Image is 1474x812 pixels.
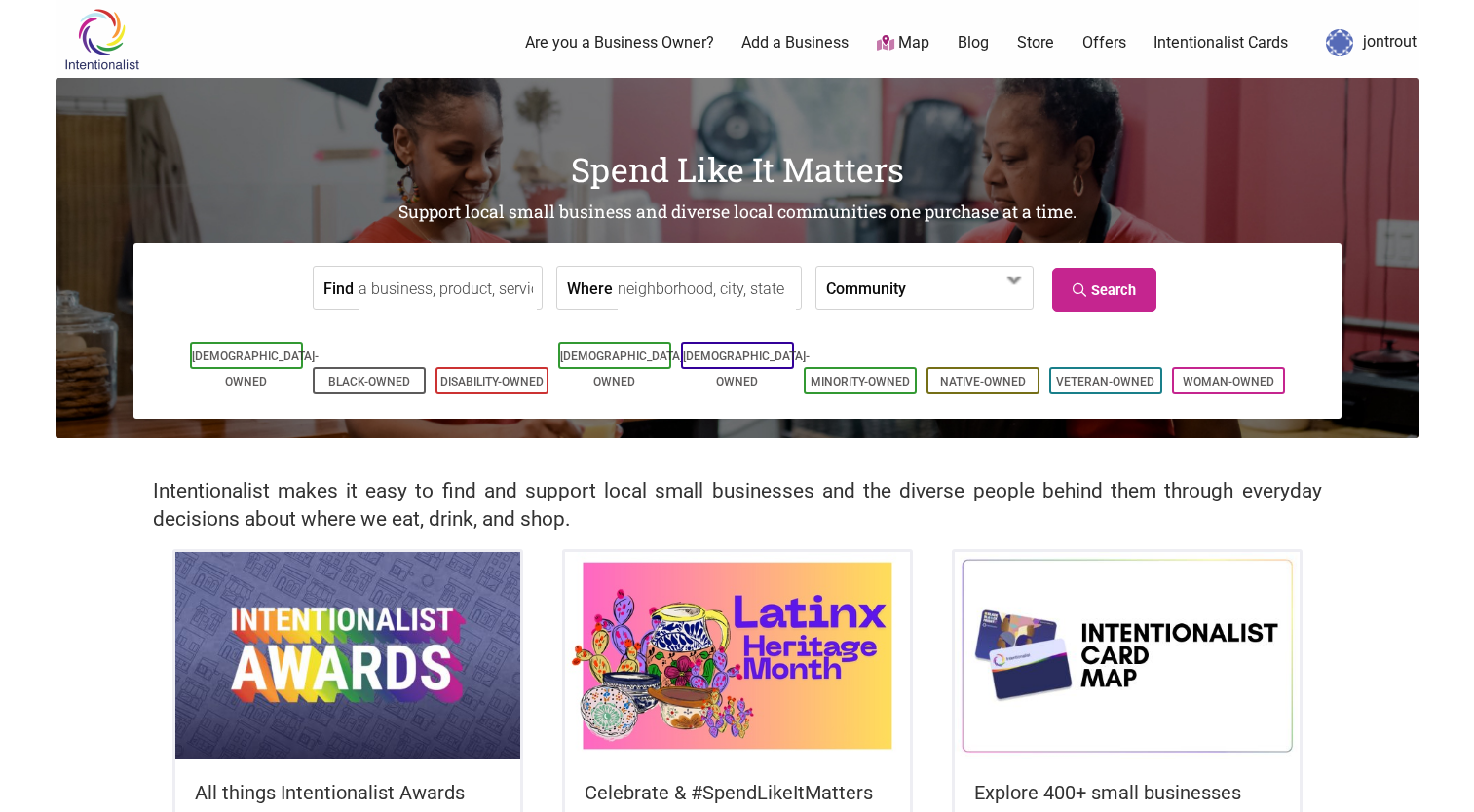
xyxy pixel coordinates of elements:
a: Blog [958,32,989,54]
label: Where [567,267,613,309]
img: Intentionalist [56,8,148,71]
h5: All things Intentionalist Awards [195,779,501,806]
label: Community [826,267,906,309]
input: a business, product, service [359,267,537,311]
a: Woman-Owned [1183,375,1274,388]
h2: Support local small business and diverse local communities one purchase at a time. [56,201,1419,225]
a: Disability-Owned [440,375,544,388]
a: jontrout [1316,25,1417,60]
img: Latinx / Hispanic Heritage Month [565,552,910,758]
h5: Explore 400+ small businesses [974,779,1280,806]
a: Add a Business [741,32,849,54]
h2: Intentionalist makes it easy to find and support local small businesses and the diverse people be... [153,477,1322,534]
img: Intentionalist Awards [175,552,520,758]
a: Store [1017,32,1054,54]
img: Intentionalist Card Map [955,552,1300,758]
a: Black-Owned [328,375,410,388]
a: Offers [1082,32,1126,54]
a: Map [877,32,929,55]
label: Find [323,267,354,309]
a: Intentionalist Cards [1153,32,1288,54]
a: Are you a Business Owner? [525,32,714,54]
h1: Spend Like It Matters [56,146,1419,193]
a: Veteran-Owned [1056,375,1154,388]
a: [DEMOGRAPHIC_DATA]-Owned [560,350,687,388]
a: Minority-Owned [811,375,910,388]
a: Native-Owned [940,375,1026,388]
a: [DEMOGRAPHIC_DATA]-Owned [683,350,810,388]
input: neighborhood, city, state [618,267,796,311]
a: [DEMOGRAPHIC_DATA]-Owned [192,350,319,388]
a: Search [1052,268,1156,312]
h5: Celebrate & #SpendLikeItMatters [585,779,890,806]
